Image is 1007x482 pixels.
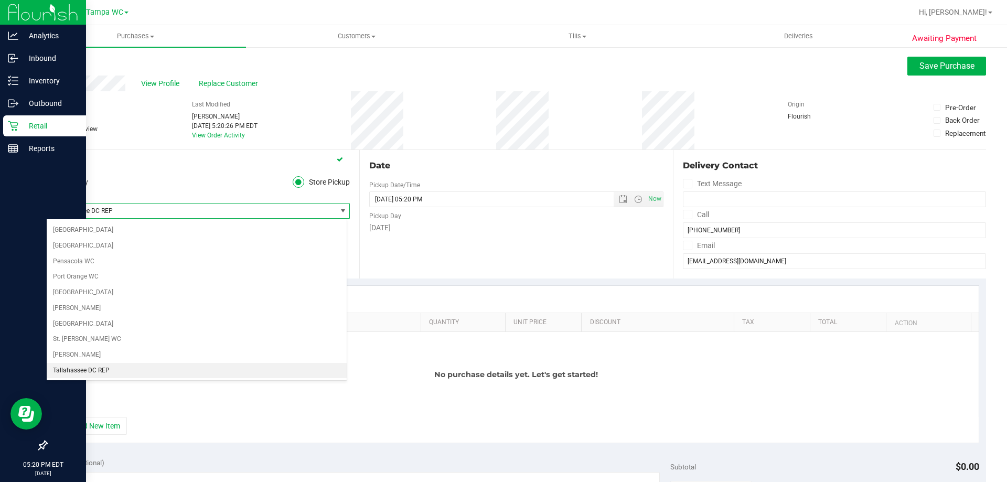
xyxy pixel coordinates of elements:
[683,159,986,172] div: Delivery Contact
[788,112,840,121] div: Flourish
[47,269,347,285] li: Port Orange WC
[192,112,258,121] div: [PERSON_NAME]
[369,211,401,221] label: Pickup Day
[907,57,986,76] button: Save Purchase
[62,417,127,435] button: + Add New Item
[369,180,420,190] label: Pickup Date/Time
[683,238,715,253] label: Email
[8,30,18,41] inline-svg: Analytics
[47,222,347,238] li: [GEOGRAPHIC_DATA]
[18,142,81,155] p: Reports
[614,195,631,203] span: Open the date view
[683,222,986,238] input: Format: (999) 999-9999
[47,203,336,218] span: Tallahassee DC REP
[192,132,245,139] a: View Order Activity
[192,100,230,109] label: Last Modified
[956,461,979,472] span: $0.00
[818,318,882,327] a: Total
[8,121,18,131] inline-svg: Retail
[770,31,827,41] span: Deliveries
[18,120,81,132] p: Retail
[919,61,974,71] span: Save Purchase
[369,222,663,233] div: [DATE]
[945,115,980,125] div: Back Order
[788,100,805,109] label: Origin
[18,52,81,65] p: Inbound
[886,313,970,332] th: Action
[742,318,806,327] a: Tax
[336,203,349,218] span: select
[513,318,577,327] a: Unit Price
[369,159,663,172] div: Date
[429,318,501,327] a: Quantity
[18,74,81,87] p: Inventory
[54,332,979,417] div: No purchase details yet. Let's get started!
[47,378,347,394] li: Tallahassee WC
[670,463,696,471] span: Subtotal
[86,8,123,17] span: Tampa WC
[5,460,81,469] p: 05:20 PM EDT
[246,25,467,47] a: Customers
[141,78,183,89] span: View Profile
[590,318,730,327] a: Discount
[919,8,987,16] span: Hi, [PERSON_NAME]!
[47,331,347,347] li: St. [PERSON_NAME] WC
[18,97,81,110] p: Outbound
[8,98,18,109] inline-svg: Outbound
[683,191,986,207] input: Format: (999) 999-9999
[18,29,81,42] p: Analytics
[47,363,347,379] li: Tallahassee DC REP
[247,31,466,41] span: Customers
[945,128,985,138] div: Replacement
[683,207,709,222] label: Call
[192,121,258,131] div: [DATE] 5:20:26 PM EDT
[47,301,347,316] li: [PERSON_NAME]
[8,53,18,63] inline-svg: Inbound
[199,78,262,89] span: Replace Customer
[8,76,18,86] inline-svg: Inventory
[912,33,977,45] span: Awaiting Payment
[47,254,347,270] li: Pensacola WC
[646,191,663,207] span: Set Current date
[46,159,350,172] div: Location
[688,25,909,47] a: Deliveries
[25,31,246,41] span: Purchases
[8,143,18,154] inline-svg: Reports
[25,25,246,47] a: Purchases
[47,285,347,301] li: [GEOGRAPHIC_DATA]
[945,102,976,113] div: Pre-Order
[5,469,81,477] p: [DATE]
[10,398,42,430] iframe: Resource center
[467,31,687,41] span: Tills
[683,176,742,191] label: Text Message
[467,25,688,47] a: Tills
[293,176,350,188] label: Store Pickup
[47,347,347,363] li: [PERSON_NAME]
[47,316,347,332] li: [GEOGRAPHIC_DATA]
[629,195,647,203] span: Open the time view
[47,238,347,254] li: [GEOGRAPHIC_DATA]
